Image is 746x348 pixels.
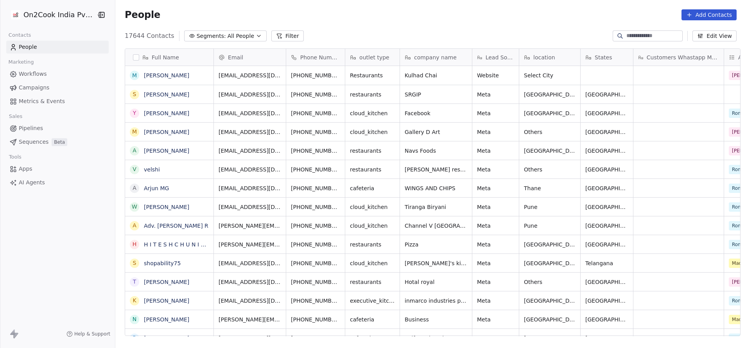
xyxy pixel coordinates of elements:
a: [PERSON_NAME] [144,279,189,285]
span: [GEOGRAPHIC_DATA] [585,334,628,342]
div: s [133,259,136,267]
span: Email [228,54,243,61]
span: [EMAIL_ADDRESS][DOMAIN_NAME] [219,147,281,155]
span: People [19,43,37,51]
span: [PHONE_NUMBER] [291,109,340,117]
span: [PERSON_NAME][EMAIL_ADDRESS][DOMAIN_NAME] [219,241,281,248]
span: [PERSON_NAME][EMAIL_ADDRESS][DOMAIN_NAME] [219,222,281,230]
span: [GEOGRAPHIC_DATA] [585,222,628,230]
span: Kulhad Chai [405,71,467,79]
div: Full Name [125,49,213,66]
span: Metrics & Events [19,97,65,105]
span: cloud_kitchen [350,203,395,211]
a: SequencesBeta [6,136,109,148]
span: [PHONE_NUMBER] [291,166,340,173]
span: Meta [477,147,514,155]
span: Pune [524,203,576,211]
a: [PERSON_NAME] [144,110,189,116]
span: [GEOGRAPHIC_DATA] [585,166,628,173]
span: [GEOGRAPHIC_DATA] [524,147,576,155]
div: Customers Whastapp Message [633,49,724,66]
span: location [533,54,555,61]
span: [GEOGRAPHIC_DATA] [585,241,628,248]
span: Self-Employed [405,334,467,342]
button: Edit View [692,30,737,41]
span: Meta [477,166,514,173]
a: Workflows [6,68,109,80]
span: [PHONE_NUMBER] [291,91,340,98]
div: M [132,71,137,80]
span: [EMAIL_ADDRESS][DOMAIN_NAME] [219,128,281,136]
div: location [519,49,580,66]
span: [EMAIL_ADDRESS][DOMAIN_NAME] [219,278,281,286]
a: H I T E S H C H U N I L A L [144,241,214,248]
a: velshi [144,166,160,173]
a: People [6,41,109,54]
div: Phone Number [286,49,345,66]
span: Apps [19,165,32,173]
span: 17644 Contacts [125,31,174,41]
a: Adv. [PERSON_NAME] R [144,223,208,229]
div: Lead Source [472,49,519,66]
span: [EMAIL_ADDRESS][DOMAIN_NAME] [219,166,281,173]
span: Pune [524,222,576,230]
a: [PERSON_NAME] [144,298,189,304]
span: [EMAIL_ADDRESS][DOMAIN_NAME] [219,109,281,117]
span: restaurants [350,278,395,286]
span: Help & Support [74,331,110,337]
span: Meta [477,259,514,267]
span: [GEOGRAPHIC_DATA] [524,109,576,117]
div: grid [125,66,214,336]
a: [PERSON_NAME] [144,72,189,79]
span: [GEOGRAPHIC_DATA] [524,316,576,323]
span: [PHONE_NUMBER] [291,203,340,211]
a: Pipelines [6,122,109,135]
span: Others [524,278,576,286]
span: Website [477,71,514,79]
span: On2Cook India Pvt. Ltd. [23,10,94,20]
span: Gallery D Art [405,128,467,136]
span: Thane [524,184,576,192]
span: Meta [477,297,514,305]
span: [PHONE_NUMBER] [291,71,340,79]
span: [GEOGRAPHIC_DATA] [585,203,628,211]
a: [PERSON_NAME] [144,129,189,135]
span: cloud_kitchen [350,109,395,117]
span: Business [405,316,467,323]
div: v [133,165,136,173]
div: R [133,334,136,342]
span: executive_kitchens [350,297,395,305]
span: Meta [477,241,514,248]
span: [GEOGRAPHIC_DATA] [524,259,576,267]
span: [PHONE_NUMBER] [291,128,340,136]
div: W [132,203,137,211]
div: T [133,278,136,286]
span: restaurants [350,147,395,155]
div: m [132,128,137,136]
span: AI Agents [19,178,45,187]
span: company name [414,54,457,61]
span: Sequences [19,138,48,146]
a: Apps [6,162,109,175]
span: [PHONE_NUMBER] [291,241,340,248]
span: SRGIP [405,91,467,98]
span: Others [524,166,576,173]
span: restaurants [350,241,395,248]
span: Meta [477,128,514,136]
span: [PHONE_NUMBER] [291,334,340,342]
span: Tools [5,151,25,163]
div: A [133,184,136,192]
a: shopability75 [144,260,181,266]
a: Help & Support [66,331,110,337]
div: outlet type [345,49,400,66]
span: Marketing [5,56,37,68]
span: [EMAIL_ADDRESS][DOMAIN_NAME] [219,203,281,211]
span: [EMAIL_ADDRESS][DOMAIN_NAME] [219,184,281,192]
span: [GEOGRAPHIC_DATA] [524,91,576,98]
span: Restaurants [350,71,395,79]
span: [PHONE_NUMBER] [291,222,340,230]
a: AI Agents [6,176,109,189]
span: Segments: [197,32,226,40]
a: [PERSON_NAME] [144,204,189,210]
span: Meta [477,109,514,117]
